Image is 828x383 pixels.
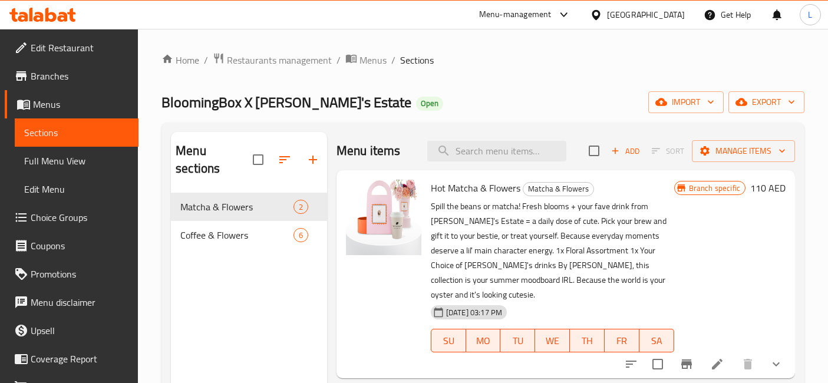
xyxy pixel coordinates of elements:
[570,329,605,352] button: TH
[171,188,327,254] nav: Menu sections
[5,288,138,316] a: Menu disclaimer
[605,329,639,352] button: FR
[171,221,327,249] div: Coffee & Flowers6
[293,200,308,214] div: items
[180,228,293,242] span: Coffee & Flowers
[15,175,138,203] a: Edit Menu
[500,329,535,352] button: TU
[609,332,635,349] span: FR
[31,323,129,338] span: Upsell
[479,8,552,22] div: Menu-management
[684,183,745,194] span: Branch specific
[609,144,641,158] span: Add
[5,260,138,288] a: Promotions
[762,350,790,378] button: show more
[672,350,701,378] button: Branch-specific-item
[606,142,644,160] span: Add item
[5,232,138,260] a: Coupons
[24,126,129,140] span: Sections
[606,142,644,160] button: Add
[639,329,674,352] button: SA
[617,350,645,378] button: sort-choices
[658,95,714,110] span: import
[345,52,387,68] a: Menus
[5,345,138,373] a: Coverage Report
[31,239,129,253] span: Coupons
[701,144,786,159] span: Manage items
[31,352,129,366] span: Coverage Report
[540,332,565,349] span: WE
[535,329,570,352] button: WE
[15,118,138,147] a: Sections
[400,53,434,67] span: Sections
[710,357,724,371] a: Edit menu item
[270,146,299,174] span: Sort sections
[648,91,724,113] button: import
[427,141,566,161] input: search
[644,332,669,349] span: SA
[431,329,466,352] button: SU
[31,69,129,83] span: Branches
[582,138,606,163] span: Select section
[5,316,138,345] a: Upsell
[431,179,520,197] span: Hot Matcha & Flowers
[505,332,530,349] span: TU
[431,199,674,302] p: Spill the beans or matcha! Fresh blooms + your fave drink from [PERSON_NAME]'s Estate = a daily d...
[607,8,685,21] div: [GEOGRAPHIC_DATA]
[31,210,129,224] span: Choice Groups
[734,350,762,378] button: delete
[523,182,594,196] div: Matcha & Flowers
[24,182,129,196] span: Edit Menu
[471,332,496,349] span: MO
[31,295,129,309] span: Menu disclaimer
[728,91,804,113] button: export
[416,98,443,108] span: Open
[769,357,783,371] svg: Show Choices
[15,147,138,175] a: Full Menu View
[644,142,692,160] span: Select section first
[161,52,804,68] nav: breadcrumb
[227,53,332,67] span: Restaurants management
[441,307,507,318] span: [DATE] 03:17 PM
[299,146,327,174] button: Add section
[161,53,199,67] a: Home
[204,53,208,67] li: /
[180,200,293,214] span: Matcha & Flowers
[246,147,270,172] span: Select all sections
[416,97,443,111] div: Open
[738,95,795,110] span: export
[645,352,670,377] span: Select to update
[5,203,138,232] a: Choice Groups
[5,62,138,90] a: Branches
[33,97,129,111] span: Menus
[466,329,501,352] button: MO
[293,228,308,242] div: items
[5,34,138,62] a: Edit Restaurant
[161,89,411,115] span: BloomingBox X [PERSON_NAME]'s Estate
[213,52,332,68] a: Restaurants management
[31,267,129,281] span: Promotions
[24,154,129,168] span: Full Menu View
[808,8,812,21] span: L
[346,180,421,255] img: Hot Matcha & Flowers
[391,53,395,67] li: /
[359,53,387,67] span: Menus
[436,332,461,349] span: SU
[176,142,253,177] h2: Menu sections
[5,90,138,118] a: Menus
[523,182,593,196] span: Matcha & Flowers
[171,193,327,221] div: Matcha & Flowers2
[31,41,129,55] span: Edit Restaurant
[692,140,795,162] button: Manage items
[294,230,308,241] span: 6
[337,53,341,67] li: /
[750,180,786,196] h6: 110 AED
[294,202,308,213] span: 2
[575,332,600,349] span: TH
[337,142,401,160] h2: Menu items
